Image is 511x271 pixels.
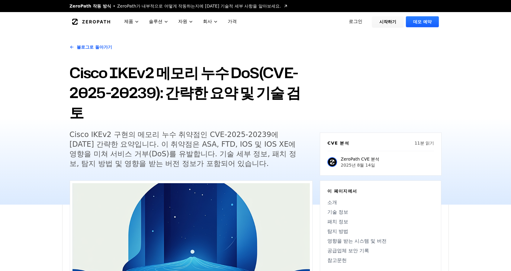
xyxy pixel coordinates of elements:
[69,39,112,56] a: 블로그로 돌아가기
[372,16,403,27] a: 시작하기
[62,12,449,31] nav: 글로벌
[203,19,212,24] font: 회사
[327,189,357,193] font: 이 페이지에서
[341,157,379,161] font: ZeroPath CVE 분석
[342,16,370,27] a: 로그인
[173,12,198,31] button: 자원
[69,4,111,8] font: ZeroPath 작동 방식
[413,19,432,24] font: 데모 예약
[144,12,173,31] button: 솔루션
[327,248,369,253] font: 공급업체 보안 기록
[327,238,434,245] a: 영향을 받는 시스템 및 버전
[228,19,237,24] font: 가격
[327,218,434,225] a: 패치 정보
[327,238,387,244] font: 영향을 받는 시스템 및 버전
[415,141,420,145] font: 11
[341,163,375,167] font: 2025년 8월 14일
[327,199,434,206] a: 소개
[327,209,348,215] font: 기술 정보
[327,209,434,216] a: 기술 정보
[349,19,362,24] font: 로그인
[149,19,162,24] font: 솔루션
[327,199,337,205] font: 소개
[124,19,133,24] font: 제품
[69,62,300,123] font: Cisco IKEv2 메모리 누수 DoS(CVE-2025-20239): 간략한 요약 및 기술 검토
[327,257,434,264] a: 참고문헌
[379,19,396,24] font: 시작하기
[198,12,223,31] button: 회사
[327,228,434,235] a: 탐지 방법
[327,141,349,145] font: CVE 분석
[77,45,112,49] font: 블로그로 돌아가기
[420,141,434,145] font: 분 읽기
[178,19,187,24] font: 자원
[117,4,281,8] font: ZeroPath가 내부적으로 어떻게 작동하는지에 [DATE] 기술적 세부 사항을 알아보세요.
[223,12,242,31] a: 가격
[406,16,439,27] a: 데모 예약
[119,12,144,31] button: 제품
[327,257,347,263] font: 참고문헌
[69,3,288,9] a: ZeroPath 작동 방식ZeroPath가 내부적으로 어떻게 작동하는지에 [DATE] 기술적 세부 사항을 알아보세요.
[327,219,348,225] font: 패치 정보
[69,130,296,168] font: Cisco IKEv2 구현의 메모리 누수 취약점인 CVE-2025-20239에 [DATE] 간략한 요약입니다. 이 취약점은 ASA, FTD, IOS 및 IOS XE에 영향을 ...
[327,228,348,234] font: 탐지 방법
[327,247,434,254] a: 공급업체 보안 기록
[327,157,337,167] img: ZeroPath CVE 분석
